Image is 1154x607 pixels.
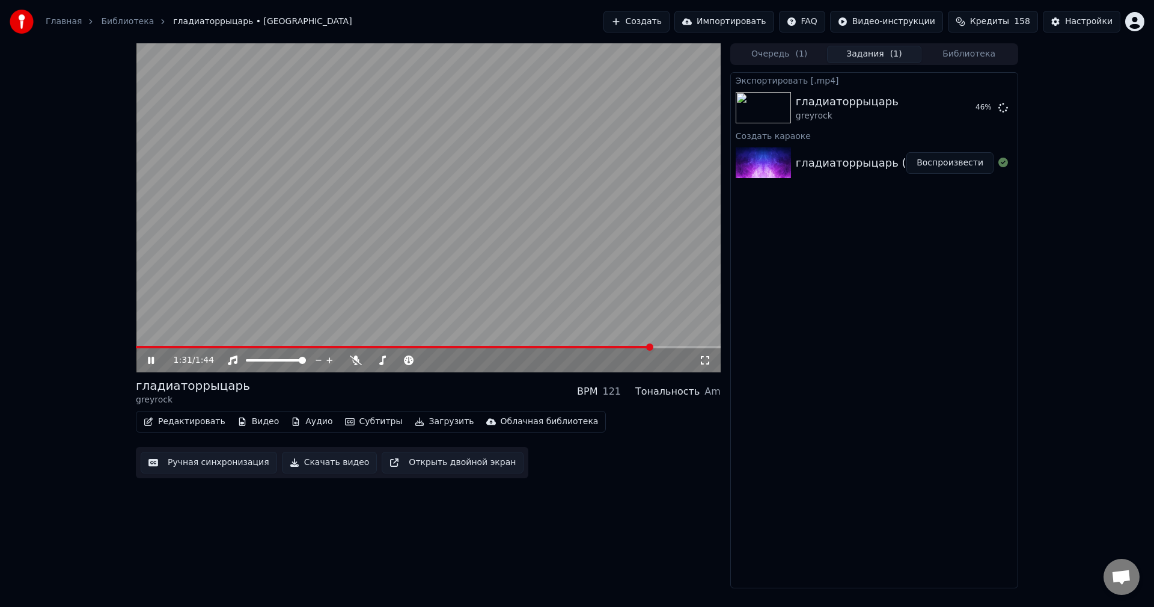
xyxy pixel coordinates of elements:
button: Кредиты158 [948,11,1038,32]
div: гладиаторрыцарь (prod. greyrock) (1) [796,155,1008,171]
button: Аудио [286,413,337,430]
div: 121 [602,384,621,399]
span: гладиаторрыцарь • [GEOGRAPHIC_DATA] [173,16,352,28]
div: гладиаторрыцарь [136,377,250,394]
button: Импортировать [674,11,774,32]
div: Облачная библиотека [501,416,599,428]
button: Очередь [732,46,827,63]
div: BPM [577,384,597,399]
a: Библиотека [101,16,154,28]
div: 46 % [975,103,994,112]
span: ( 1 ) [890,48,902,60]
nav: breadcrumb [46,16,352,28]
button: Настройки [1043,11,1120,32]
div: Экспортировать [.mp4] [731,73,1018,87]
button: Субтитры [340,413,408,430]
button: FAQ [779,11,825,32]
div: Настройки [1065,16,1113,28]
div: greyrock [136,394,250,406]
div: Создать караоке [731,128,1018,143]
button: Загрузить [410,413,479,430]
div: greyrock [796,110,899,122]
div: Am [704,384,721,399]
button: Задания [827,46,922,63]
span: 158 [1014,16,1030,28]
div: Тональность [635,384,700,399]
button: Ручная синхронизация [141,452,277,473]
a: Главная [46,16,82,28]
button: Создать [603,11,670,32]
div: гладиаторрыцарь [796,93,899,110]
button: Видео-инструкции [830,11,943,32]
button: Открыть двойной экран [382,452,524,473]
button: Скачать видео [282,452,377,473]
span: 1:44 [195,354,214,366]
span: Кредиты [970,16,1009,28]
div: / [174,354,203,366]
button: Библиотека [921,46,1016,63]
span: 1:31 [174,354,192,366]
button: Воспроизвести [906,152,994,174]
button: Редактировать [139,413,230,430]
button: Видео [233,413,284,430]
img: youka [10,10,34,34]
a: Открытый чат [1104,559,1140,595]
span: ( 1 ) [795,48,807,60]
